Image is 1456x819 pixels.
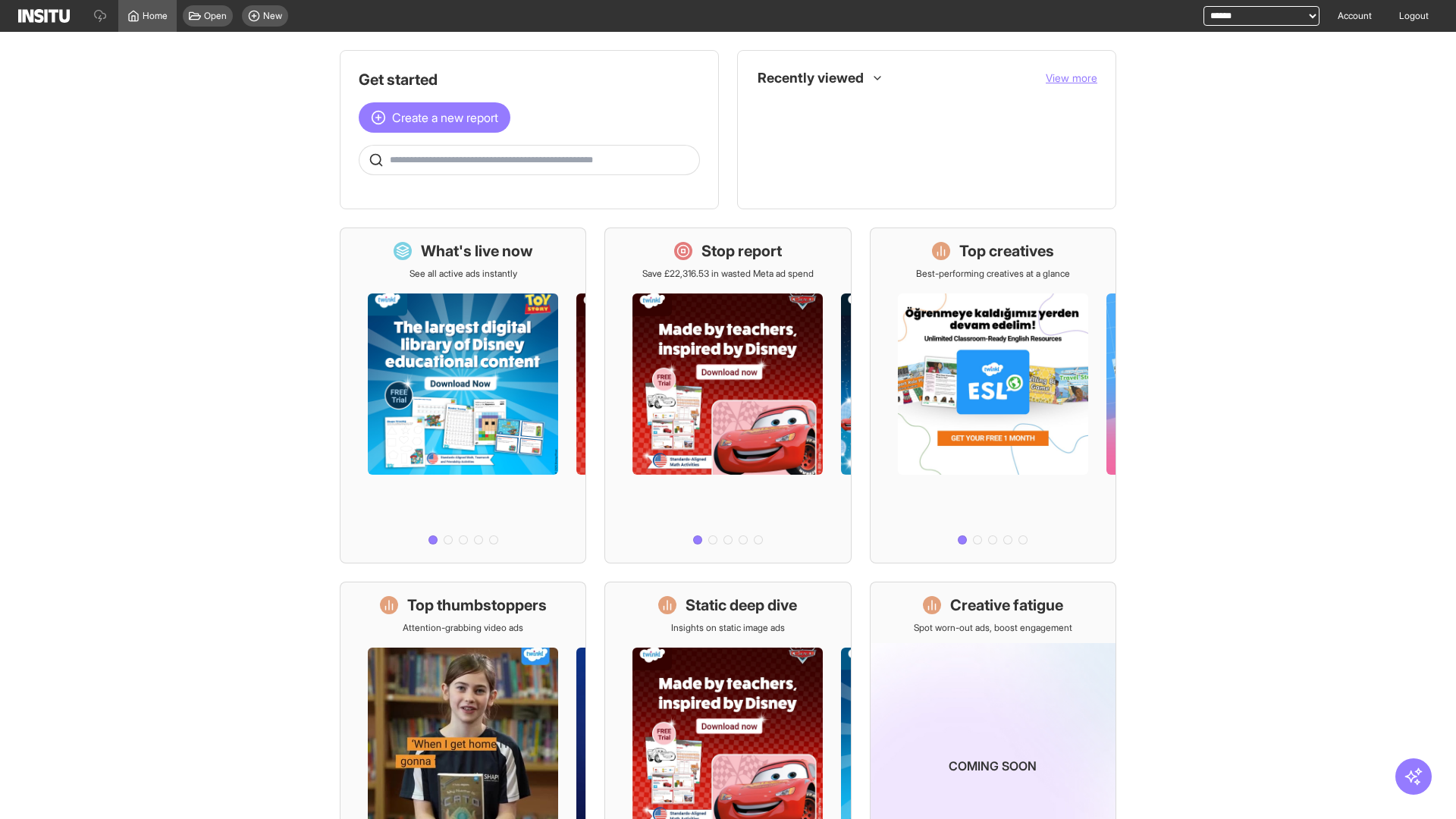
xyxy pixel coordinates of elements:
a: What's live nowSee all active ads instantly [340,227,586,563]
a: Top creativesBest-performing creatives at a glance [870,227,1116,563]
span: New [263,10,282,22]
button: Create a new report [359,102,510,133]
span: Open [204,10,227,22]
span: Home [143,10,168,22]
p: Attention-grabbing video ads [403,622,523,634]
h1: Stop report [701,240,782,262]
span: Create a new report [392,108,498,127]
h1: Get started [359,69,700,90]
h1: Top creatives [959,240,1054,262]
h1: What's live now [421,240,533,262]
span: View more [1046,71,1097,84]
button: View more [1046,71,1097,86]
p: Save £22,316.53 in wasted Meta ad spend [642,268,814,280]
img: Logo [18,9,70,23]
h1: Static deep dive [686,595,797,616]
p: Best-performing creatives at a glance [916,268,1070,280]
a: Stop reportSave £22,316.53 in wasted Meta ad spend [604,227,851,563]
h1: Top thumbstoppers [407,595,547,616]
p: Insights on static image ads [671,622,785,634]
p: See all active ads instantly [409,268,517,280]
